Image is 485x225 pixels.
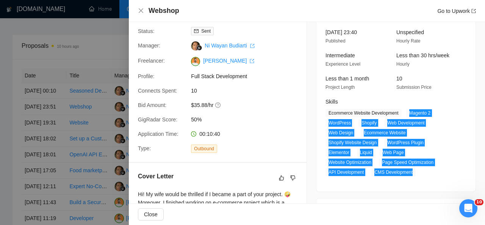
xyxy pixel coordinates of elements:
[199,131,220,137] span: 00:10:40
[194,29,199,33] span: mail
[191,115,305,124] span: 50%
[144,210,158,219] span: Close
[138,102,167,108] span: Bid Amount:
[380,148,407,157] span: Web Page
[325,129,356,137] span: Web Design
[138,73,155,79] span: Profile:
[138,208,164,220] button: Close
[288,173,297,183] button: dislike
[437,8,476,14] a: Go to Upworkexport
[325,38,346,44] span: Published
[325,148,352,157] span: Elementor
[459,199,477,217] iframe: Intercom live chat
[325,109,402,117] span: Ecommerce Website Development
[325,85,355,90] span: Project Length
[197,45,202,50] img: gigradar-bm.png
[325,168,367,176] span: API Development
[138,8,144,14] span: close
[138,8,144,14] button: Close
[191,131,196,137] span: clock-circle
[325,52,355,58] span: Intermediate
[384,119,428,127] span: Web Development
[396,61,410,67] span: Hourly
[138,131,178,137] span: Application Time:
[396,85,432,90] span: Submission Price
[325,61,360,67] span: Experience Level
[371,168,416,176] span: CMS Development
[325,29,357,35] span: [DATE] 23:40
[325,158,374,167] span: Website Optimization
[396,29,424,35] span: Unspecified
[191,101,305,109] span: $35.88/hr
[325,76,369,82] span: Less than 1 month
[138,145,151,151] span: Type:
[205,42,254,49] a: Ni Wayan Budiarti export
[201,28,211,34] span: Sent
[475,199,483,205] span: 10
[279,175,284,181] span: like
[215,102,221,108] span: question-circle
[138,88,177,94] span: Connects Spent:
[325,138,380,147] span: Shopify Website Design
[138,116,177,123] span: GigRadar Score:
[203,58,254,64] a: [PERSON_NAME] export
[138,58,165,64] span: Freelancer:
[138,42,160,49] span: Manager:
[191,72,305,80] span: Full Stack Development
[357,148,375,157] span: Liquid
[191,57,200,66] img: c1NLmzrk-0pBZjOo1nLSJnOz0itNHKTdmMHAt8VIsLFzaWqqsJDJtcFyV3OYvrqgu3
[325,198,466,219] div: Client Details
[406,109,434,117] span: Magento 2
[325,99,338,105] span: Skills
[379,158,436,167] span: Page Speed Optimization
[138,28,155,34] span: Status:
[471,9,476,13] span: export
[384,138,427,147] span: WordPress Plugin
[277,173,286,183] button: like
[361,129,408,137] span: Ecommerce Website
[290,175,296,181] span: dislike
[250,44,255,48] span: export
[149,6,179,16] h4: Webshop
[250,59,254,63] span: export
[138,172,174,181] h5: Cover Letter
[396,52,449,58] span: Less than 30 hrs/week
[396,76,402,82] span: 10
[191,87,305,95] span: 10
[325,119,354,127] span: WordPress
[358,119,380,127] span: Shopify
[191,145,217,153] span: Outbound
[396,38,420,44] span: Hourly Rate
